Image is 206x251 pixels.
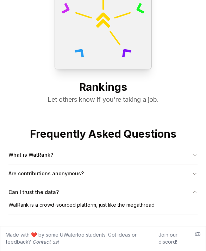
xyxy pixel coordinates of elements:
[8,127,198,140] h2: Frequently Asked Questions
[8,164,198,183] button: Are contributions anonymous?
[8,146,198,164] button: What is WatRank?
[8,201,198,214] div: WatRank is a crowd-sourced platform, just like the megathread.
[6,95,200,105] p: Let others know if you're taking a job.
[6,81,200,95] h2: Rankings
[32,239,59,245] a: Contact us!
[158,231,189,245] div: Join our discord!
[8,183,198,201] button: Can I trust the data?
[6,231,153,245] span: Made with ❤️ by some UWaterloo students. Got ideas or feedback?
[8,201,198,214] div: Can I trust the data?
